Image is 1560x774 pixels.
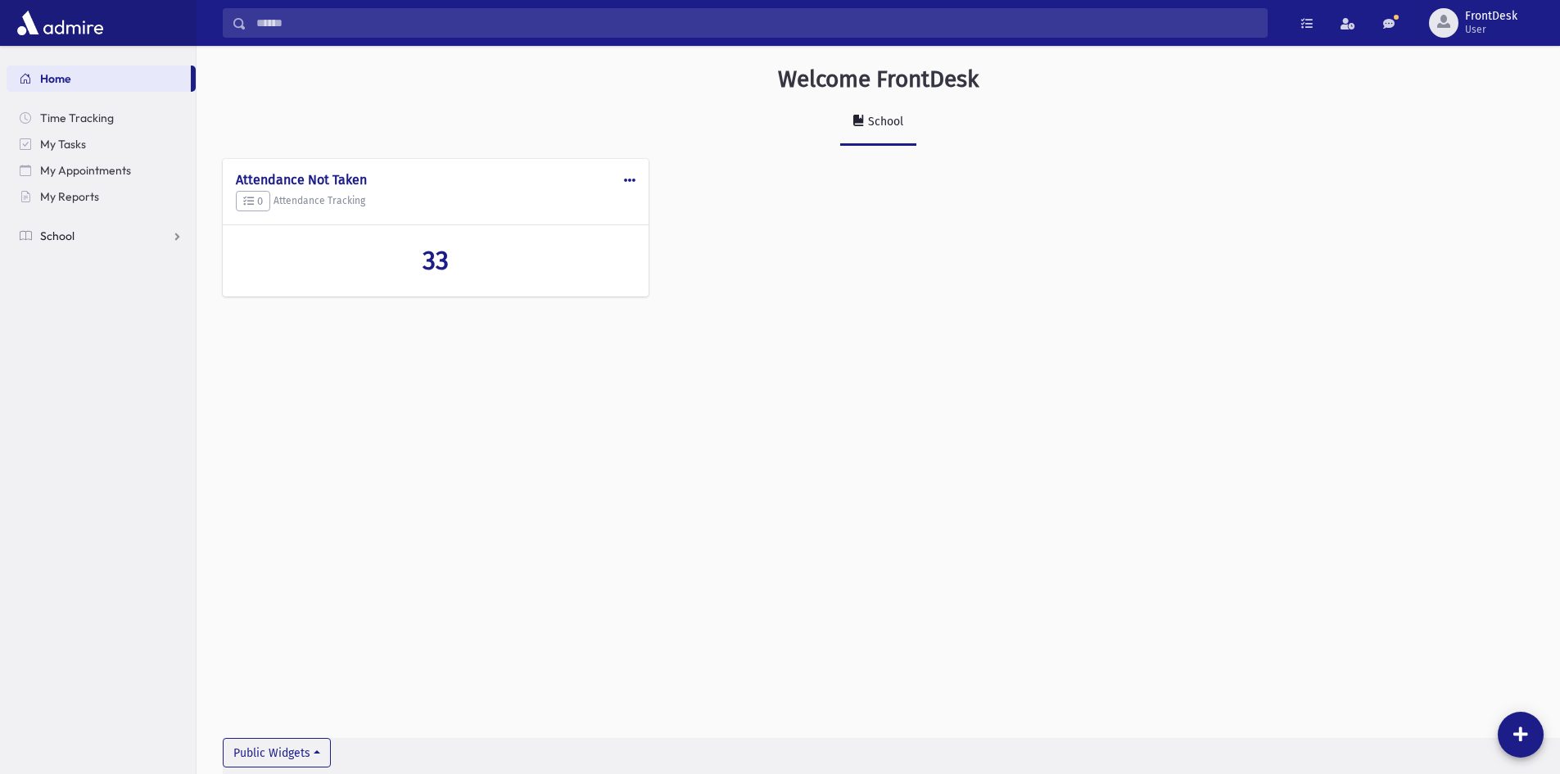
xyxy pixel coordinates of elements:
[40,71,71,86] span: Home
[236,172,635,188] h4: Attendance Not Taken
[7,105,196,131] a: Time Tracking
[13,7,107,39] img: AdmirePro
[7,157,196,183] a: My Appointments
[243,195,263,207] span: 0
[778,66,979,93] h3: Welcome FrontDesk
[246,8,1267,38] input: Search
[223,738,331,767] button: Public Widgets
[236,245,635,276] a: 33
[423,245,449,276] span: 33
[840,100,916,146] a: School
[40,163,131,178] span: My Appointments
[7,66,191,92] a: Home
[40,137,86,152] span: My Tasks
[40,189,99,204] span: My Reports
[236,191,635,212] h5: Attendance Tracking
[236,191,270,212] button: 0
[40,111,114,125] span: Time Tracking
[7,183,196,210] a: My Reports
[40,229,75,243] span: School
[1465,10,1517,23] span: FrontDesk
[865,115,903,129] div: School
[7,223,196,249] a: School
[7,131,196,157] a: My Tasks
[1465,23,1517,36] span: User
